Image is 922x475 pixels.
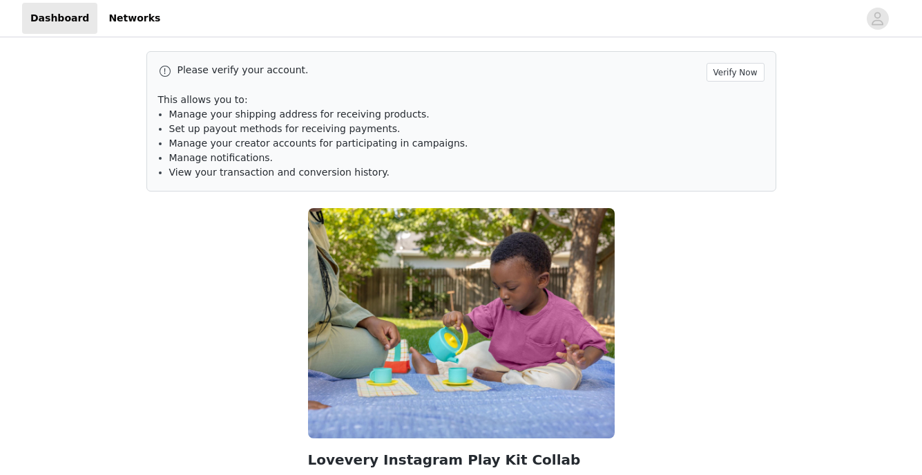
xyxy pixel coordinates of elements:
[308,208,615,438] img: Lovevery
[169,167,390,178] span: View your transaction and conversion history.
[707,63,765,82] button: Verify Now
[169,138,468,149] span: Manage your creator accounts for participating in campaigns.
[308,449,615,470] h2: Lovevery Instagram Play Kit Collab
[169,109,430,120] span: Manage your shipping address for receiving products.
[871,8,884,30] div: avatar
[100,3,169,34] a: Networks
[169,123,401,134] span: Set up payout methods for receiving payments.
[177,63,701,77] p: Please verify your account.
[158,93,765,107] p: This allows you to:
[169,152,273,163] span: Manage notifications.
[22,3,97,34] a: Dashboard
